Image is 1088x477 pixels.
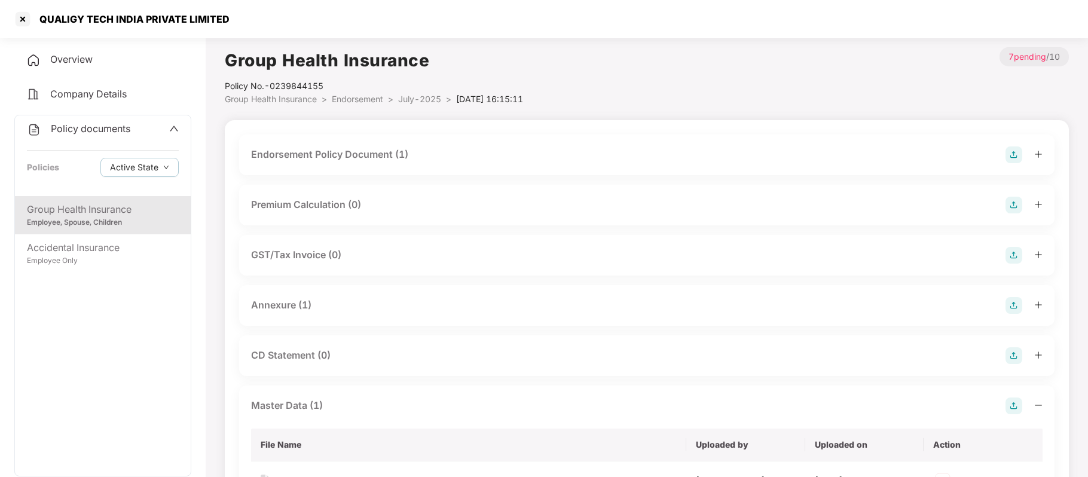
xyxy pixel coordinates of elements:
img: svg+xml;base64,PHN2ZyB4bWxucz0iaHR0cDovL3d3dy53My5vcmcvMjAwMC9zdmciIHdpZHRoPSIyOCIgaGVpZ2h0PSIyOC... [1006,398,1022,414]
img: svg+xml;base64,PHN2ZyB4bWxucz0iaHR0cDovL3d3dy53My5vcmcvMjAwMC9zdmciIHdpZHRoPSIyOCIgaGVpZ2h0PSIyOC... [1006,247,1022,264]
span: July-2025 [398,94,441,104]
div: Master Data (1) [251,398,323,413]
span: Endorsement [332,94,383,104]
span: plus [1034,301,1043,309]
span: > [388,94,393,104]
span: plus [1034,200,1043,209]
th: Action [924,429,1043,461]
div: CD Statement (0) [251,348,331,363]
span: plus [1034,150,1043,158]
div: Endorsement Policy Document (1) [251,147,408,162]
div: Employee Only [27,255,179,267]
div: Policies [27,161,59,174]
th: Uploaded on [805,429,924,461]
div: Accidental Insurance [27,240,179,255]
button: Active Statedown [100,158,179,177]
span: minus [1034,401,1043,409]
img: svg+xml;base64,PHN2ZyB4bWxucz0iaHR0cDovL3d3dy53My5vcmcvMjAwMC9zdmciIHdpZHRoPSIyOCIgaGVpZ2h0PSIyOC... [1006,197,1022,213]
span: [DATE] 16:15:11 [456,94,523,104]
span: up [169,124,179,133]
span: Active State [110,161,158,174]
img: svg+xml;base64,PHN2ZyB4bWxucz0iaHR0cDovL3d3dy53My5vcmcvMjAwMC9zdmciIHdpZHRoPSIyNCIgaGVpZ2h0PSIyNC... [27,123,41,137]
div: Premium Calculation (0) [251,197,361,212]
span: > [446,94,451,104]
div: GST/Tax Invoice (0) [251,247,341,262]
span: plus [1034,351,1043,359]
div: Employee, Spouse, Children [27,217,179,228]
div: Group Health Insurance [27,202,179,217]
span: > [322,94,327,104]
img: svg+xml;base64,PHN2ZyB4bWxucz0iaHR0cDovL3d3dy53My5vcmcvMjAwMC9zdmciIHdpZHRoPSIyOCIgaGVpZ2h0PSIyOC... [1006,297,1022,314]
img: svg+xml;base64,PHN2ZyB4bWxucz0iaHR0cDovL3d3dy53My5vcmcvMjAwMC9zdmciIHdpZHRoPSIyOCIgaGVpZ2h0PSIyOC... [1006,146,1022,163]
img: svg+xml;base64,PHN2ZyB4bWxucz0iaHR0cDovL3d3dy53My5vcmcvMjAwMC9zdmciIHdpZHRoPSIyNCIgaGVpZ2h0PSIyNC... [26,87,41,102]
th: File Name [251,429,686,461]
div: Policy No.- 0239844155 [225,79,523,93]
img: svg+xml;base64,PHN2ZyB4bWxucz0iaHR0cDovL3d3dy53My5vcmcvMjAwMC9zdmciIHdpZHRoPSIyNCIgaGVpZ2h0PSIyNC... [26,53,41,68]
span: down [163,164,169,171]
span: 7 pending [1008,51,1046,62]
span: Company Details [50,88,127,100]
div: QUALIGY TECH INDIA PRIVATE LIMITED [32,13,230,25]
span: plus [1034,250,1043,259]
div: Annexure (1) [251,298,311,313]
img: svg+xml;base64,PHN2ZyB4bWxucz0iaHR0cDovL3d3dy53My5vcmcvMjAwMC9zdmciIHdpZHRoPSIyOCIgaGVpZ2h0PSIyOC... [1006,347,1022,364]
span: Policy documents [51,123,130,134]
th: Uploaded by [686,429,805,461]
h1: Group Health Insurance [225,47,523,74]
p: / 10 [1000,47,1069,66]
span: Group Health Insurance [225,94,317,104]
span: Overview [50,53,93,65]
